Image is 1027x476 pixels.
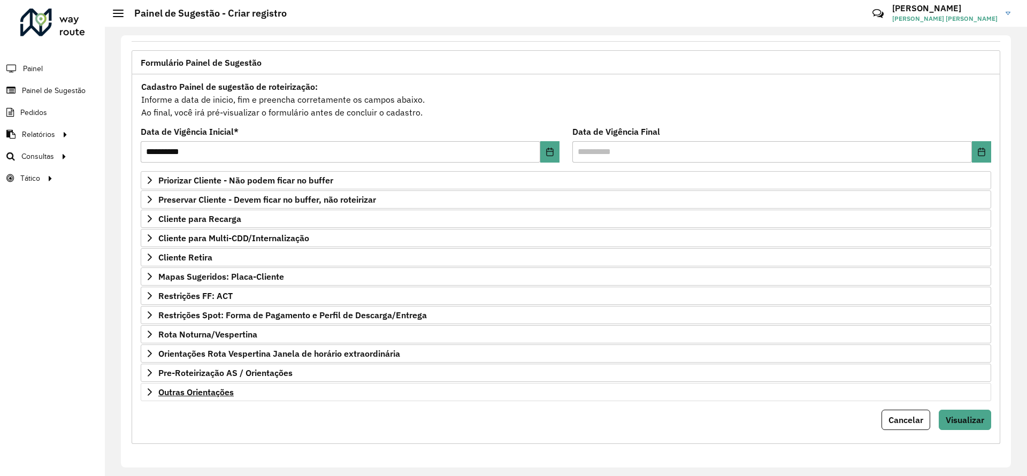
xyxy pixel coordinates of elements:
[23,63,43,74] span: Painel
[141,210,991,228] a: Cliente para Recarga
[867,2,890,25] a: Contato Rápido
[141,248,991,266] a: Cliente Retira
[892,14,998,24] span: [PERSON_NAME] [PERSON_NAME]
[158,234,309,242] span: Cliente para Multi-CDD/Internalização
[892,3,998,13] h3: [PERSON_NAME]
[888,414,923,425] span: Cancelar
[972,141,991,163] button: Choose Date
[20,107,47,118] span: Pedidos
[158,291,233,300] span: Restrições FF: ACT
[882,410,930,430] button: Cancelar
[141,80,991,119] div: Informe a data de inicio, fim e preencha corretamente os campos abaixo. Ao final, você irá pré-vi...
[141,81,318,92] strong: Cadastro Painel de sugestão de roteirização:
[141,125,239,138] label: Data de Vigência Inicial
[158,272,284,281] span: Mapas Sugeridos: Placa-Cliente
[158,388,234,396] span: Outras Orientações
[141,383,991,401] a: Outras Orientações
[22,129,55,140] span: Relatórios
[158,311,427,319] span: Restrições Spot: Forma de Pagamento e Perfil de Descarga/Entrega
[939,410,991,430] button: Visualizar
[141,287,991,305] a: Restrições FF: ACT
[22,85,86,96] span: Painel de Sugestão
[141,190,991,209] a: Preservar Cliente - Devem ficar no buffer, não roteirizar
[141,344,991,363] a: Orientações Rota Vespertina Janela de horário extraordinária
[572,125,660,138] label: Data de Vigência Final
[158,176,333,185] span: Priorizar Cliente - Não podem ficar no buffer
[158,253,212,262] span: Cliente Retira
[141,171,991,189] a: Priorizar Cliente - Não podem ficar no buffer
[158,195,376,204] span: Preservar Cliente - Devem ficar no buffer, não roteirizar
[141,364,991,382] a: Pre-Roteirização AS / Orientações
[20,173,40,184] span: Tático
[124,7,287,19] h2: Painel de Sugestão - Criar registro
[21,151,54,162] span: Consultas
[141,229,991,247] a: Cliente para Multi-CDD/Internalização
[540,141,560,163] button: Choose Date
[158,349,400,358] span: Orientações Rota Vespertina Janela de horário extraordinária
[158,368,293,377] span: Pre-Roteirização AS / Orientações
[141,306,991,324] a: Restrições Spot: Forma de Pagamento e Perfil de Descarga/Entrega
[141,325,991,343] a: Rota Noturna/Vespertina
[158,214,241,223] span: Cliente para Recarga
[141,267,991,286] a: Mapas Sugeridos: Placa-Cliente
[158,330,257,339] span: Rota Noturna/Vespertina
[946,414,984,425] span: Visualizar
[141,58,262,67] span: Formulário Painel de Sugestão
